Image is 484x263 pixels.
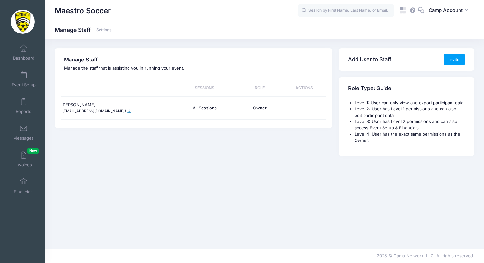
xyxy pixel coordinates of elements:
[55,3,111,18] h1: Maestro Soccer
[424,3,474,18] button: Camp Account
[238,99,282,116] div: Owner
[64,57,323,63] h4: Manage Staff
[55,26,112,33] h1: Manage Staff
[13,136,34,141] span: Messages
[355,131,465,144] li: Level 4: User has the exact same permissions as the Owner.
[8,148,39,171] a: InvoicesNew
[444,54,465,65] button: Invite
[8,68,39,90] a: Event Setup
[27,148,39,154] span: New
[238,80,282,96] div: Role
[8,95,39,117] a: Reports
[15,162,32,168] span: Invoices
[171,99,238,116] div: All Sessions
[348,51,391,69] h3: Add User to Staff
[8,121,39,144] a: Messages
[14,189,33,194] span: Financials
[64,65,323,71] p: Manage the staff that is assisting you in running your event.
[355,118,465,131] li: Level 3: User has Level 2 permissions and can also access Event Setup & Financials.
[96,28,112,33] a: Settings
[298,4,394,17] input: Search by First Name, Last Name, or Email...
[377,253,474,258] span: 2025 © Camp Network, LLC. All rights reserved.
[16,109,31,114] span: Reports
[348,79,391,98] h3: Role Type: Guide
[61,97,172,120] div: [PERSON_NAME]
[429,7,463,14] span: Camp Account
[282,80,326,96] div: Actions
[61,109,126,113] small: ([EMAIL_ADDRESS][DOMAIN_NAME])
[12,82,36,88] span: Event Setup
[13,55,34,61] span: Dashboard
[8,175,39,197] a: Financials
[171,80,238,96] div: Sessions
[11,10,35,34] img: Maestro Soccer
[8,41,39,64] a: Dashboard
[355,106,465,118] li: Level 2: User has Level 1 permissions and can also edit participant data.
[355,100,465,106] li: Level 1: User can only view and export participant data.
